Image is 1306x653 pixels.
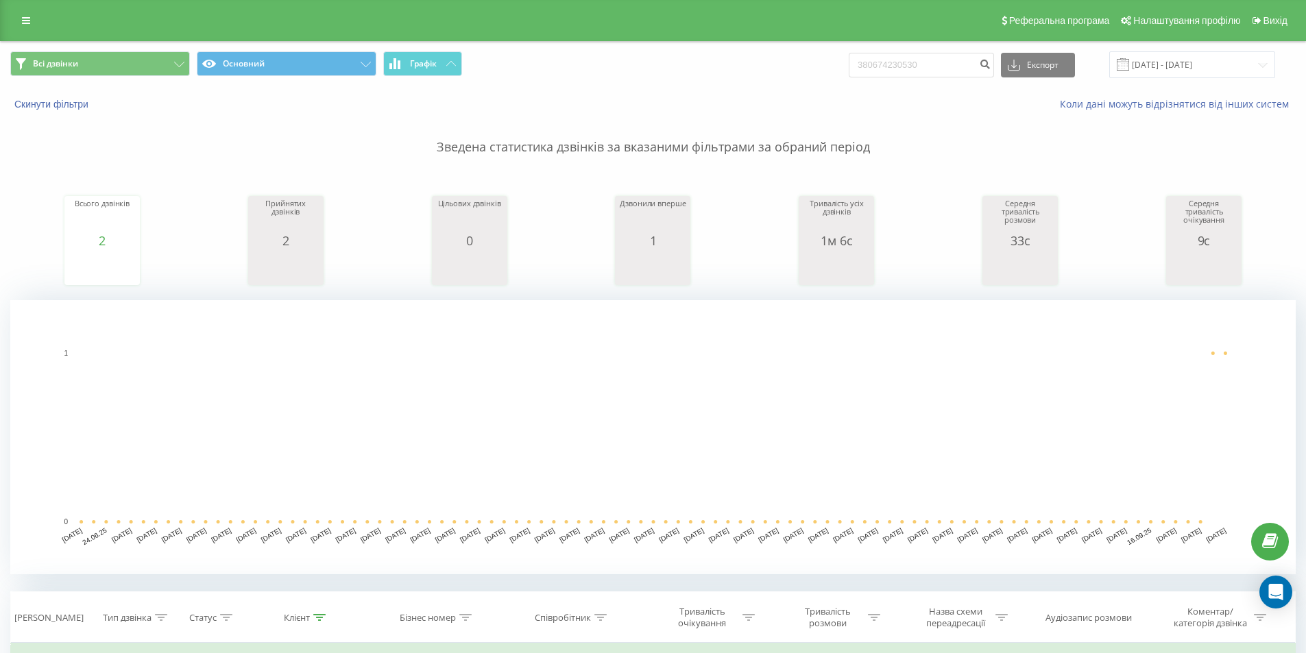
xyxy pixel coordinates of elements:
div: 33с [986,234,1054,247]
button: Графік [383,51,462,76]
text: [DATE] [434,526,457,543]
text: [DATE] [309,526,332,543]
span: Реферальна програма [1009,15,1110,26]
div: 0 [435,234,504,247]
text: [DATE] [260,526,282,543]
text: [DATE] [1105,526,1128,543]
div: 1 [618,234,687,247]
text: [DATE] [683,526,705,543]
svg: A chart. [1170,247,1238,288]
text: [DATE] [856,526,879,543]
text: [DATE] [335,526,357,543]
text: [DATE] [657,526,680,543]
text: [DATE] [110,526,133,543]
text: 16.09.25 [1126,526,1153,546]
text: [DATE] [1030,526,1053,543]
text: [DATE] [533,526,556,543]
text: [DATE] [732,526,755,543]
div: Тривалість розмови [791,606,864,629]
svg: A chart. [986,247,1054,288]
input: Пошук за номером [849,53,994,77]
div: Коментар/категорія дзвінка [1170,606,1250,629]
text: [DATE] [160,526,183,543]
text: [DATE] [708,526,730,543]
text: [DATE] [782,526,805,543]
div: Клієнт [284,612,310,624]
text: [DATE] [409,526,431,543]
div: 2 [68,234,136,247]
button: Основний [197,51,376,76]
text: [DATE] [235,526,258,543]
text: [DATE] [558,526,581,543]
text: [DATE] [583,526,605,543]
span: Налаштування профілю [1133,15,1240,26]
div: Співробітник [535,612,591,624]
svg: A chart. [802,247,871,288]
text: [DATE] [1205,526,1227,543]
div: Дзвонили вперше [618,199,687,234]
svg: A chart. [252,247,320,288]
div: Аудіозапис розмови [1045,612,1132,624]
div: Статус [189,612,217,624]
button: Всі дзвінки [10,51,190,76]
svg: A chart. [10,300,1296,574]
span: Всі дзвінки [33,58,78,69]
div: Середня тривалість очікування [1170,199,1238,234]
text: [DATE] [1006,526,1028,543]
button: Скинути фільтри [10,98,95,110]
text: [DATE] [956,526,979,543]
div: Бізнес номер [400,612,456,624]
div: Open Intercom Messenger [1259,576,1292,608]
span: Графік [410,59,437,69]
text: [DATE] [210,526,232,543]
text: [DATE] [1155,526,1178,543]
text: [DATE] [1080,526,1103,543]
text: [DATE] [981,526,1004,543]
div: Середня тривалість розмови [986,199,1054,234]
text: [DATE] [483,526,506,543]
text: [DATE] [757,526,779,543]
text: 24.06.25 [81,526,108,546]
div: Прийнятих дзвінків [252,199,320,234]
text: [DATE] [359,526,382,543]
text: [DATE] [882,526,904,543]
span: Вихід [1263,15,1287,26]
div: 1м 6с [802,234,871,247]
div: Тривалість усіх дзвінків [802,199,871,234]
text: [DATE] [906,526,929,543]
text: [DATE] [459,526,481,543]
text: 0 [64,518,68,526]
a: Коли дані можуть відрізнятися вiд інших систем [1060,97,1296,110]
text: [DATE] [135,526,158,543]
div: [PERSON_NAME] [14,612,84,624]
button: Експорт [1001,53,1075,77]
svg: A chart. [68,247,136,288]
text: [DATE] [807,526,830,543]
svg: A chart. [618,247,687,288]
text: [DATE] [931,526,954,543]
text: 1 [64,349,68,357]
text: [DATE] [608,526,631,543]
div: Всього дзвінків [68,199,136,234]
div: Тип дзвінка [103,612,152,624]
text: [DATE] [832,526,854,543]
text: [DATE] [1056,526,1078,543]
div: 9с [1170,234,1238,247]
text: [DATE] [185,526,208,543]
div: Тривалість очікування [666,606,739,629]
svg: A chart. [435,247,504,288]
div: 2 [252,234,320,247]
text: [DATE] [1180,526,1202,543]
text: [DATE] [384,526,407,543]
text: [DATE] [61,526,84,543]
text: [DATE] [509,526,531,543]
div: Цільових дзвінків [435,199,504,234]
